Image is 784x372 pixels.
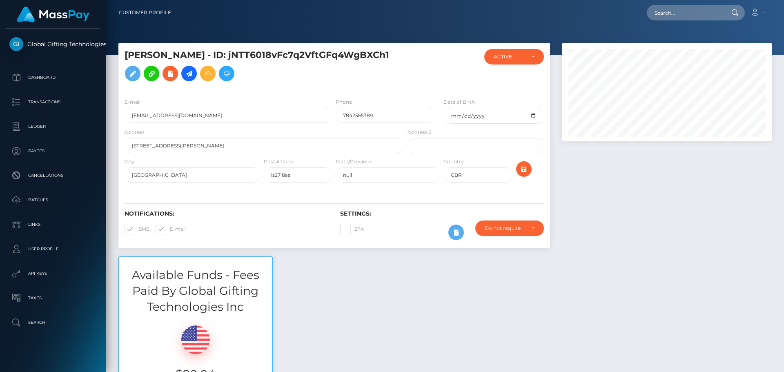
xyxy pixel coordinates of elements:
[647,5,724,20] input: Search...
[9,169,97,182] p: Cancellations
[264,158,294,165] label: Postal Code
[9,145,97,157] p: Payees
[336,98,352,106] label: Phone
[484,49,544,65] button: ACTIVE
[9,37,23,51] img: Global Gifting Technologies Inc
[119,267,272,315] h3: Available Funds - Fees Paid By Global Gifting Technologies Inc
[443,98,475,106] label: Date of Birth
[6,40,100,48] span: Global Gifting Technologies Inc
[9,267,97,280] p: API Keys
[125,129,145,136] label: Address
[125,158,134,165] label: City
[6,239,100,259] a: User Profile
[9,96,97,108] p: Transactions
[9,120,97,133] p: Ledger
[6,214,100,235] a: Links
[181,66,197,81] a: Initiate Payout
[408,129,432,136] label: Address 2
[6,288,100,308] a: Taxes
[6,141,100,161] a: Payees
[181,325,210,354] img: USD.png
[336,158,372,165] label: State/Province
[9,292,97,304] p: Taxes
[125,98,140,106] label: E-mail
[6,67,100,88] a: Dashboard
[119,4,171,21] a: Customer Profile
[6,116,100,137] a: Ledger
[6,165,100,186] a: Cancellations
[17,7,89,22] img: MassPay Logo
[340,224,364,234] label: 2FA
[9,243,97,255] p: User Profile
[156,224,186,234] label: E-mail
[9,218,97,231] p: Links
[475,221,544,236] button: Do not require
[443,158,464,165] label: Country
[125,210,328,217] h6: Notifications:
[494,53,525,60] div: ACTIVE
[9,71,97,84] p: Dashboard
[340,210,543,217] h6: Settings:
[9,316,97,329] p: Search
[485,225,525,232] div: Do not require
[6,92,100,112] a: Transactions
[9,194,97,206] p: Batches
[125,49,400,85] h5: [PERSON_NAME] - ID: jNTT6018vFc7q2VftGFq4WgBXCh1
[6,190,100,210] a: Batches
[6,263,100,284] a: API Keys
[125,224,149,234] label: SMS
[6,312,100,333] a: Search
